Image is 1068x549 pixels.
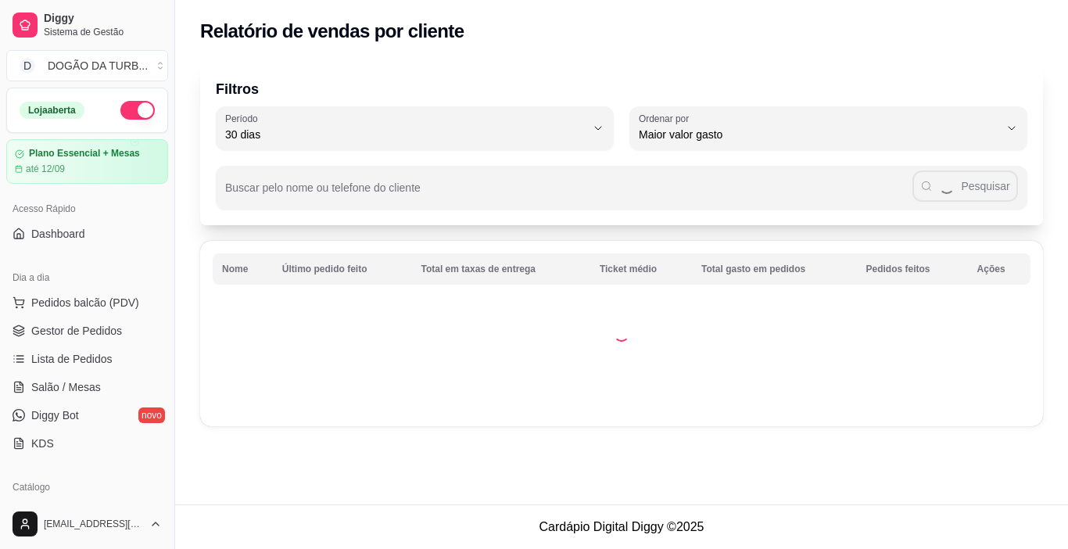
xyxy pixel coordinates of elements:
span: Sistema de Gestão [44,26,162,38]
footer: Cardápio Digital Diggy © 2025 [175,504,1068,549]
input: Buscar pelo nome ou telefone do cliente [225,186,912,202]
span: [EMAIL_ADDRESS][DOMAIN_NAME] [44,518,143,530]
div: Acesso Rápido [6,196,168,221]
span: Dashboard [31,226,85,242]
a: Lista de Pedidos [6,346,168,371]
button: [EMAIL_ADDRESS][DOMAIN_NAME] [6,505,168,543]
a: Diggy Botnovo [6,403,168,428]
h2: Relatório de vendas por cliente [200,19,464,44]
button: Pedidos balcão (PDV) [6,290,168,315]
p: Filtros [216,78,1027,100]
a: Salão / Mesas [6,375,168,400]
span: Diggy Bot [31,407,79,423]
div: Catálogo [6,475,168,500]
span: D [20,58,35,74]
label: Ordenar por [639,112,694,125]
div: Loading [614,326,629,342]
div: DOGÃO DA TURB ... [48,58,148,74]
span: Lista de Pedidos [31,351,113,367]
div: Loja aberta [20,102,84,119]
button: Ordenar porMaior valor gasto [629,106,1027,150]
div: Dia a dia [6,265,168,290]
a: Plano Essencial + Mesasaté 12/09 [6,139,168,184]
span: Gestor de Pedidos [31,323,122,339]
span: Maior valor gasto [639,127,999,142]
span: Diggy [44,12,162,26]
button: Select a team [6,50,168,81]
a: DiggySistema de Gestão [6,6,168,44]
span: KDS [31,436,54,451]
a: KDS [6,431,168,456]
span: Pedidos balcão (PDV) [31,295,139,310]
span: 30 dias [225,127,586,142]
article: até 12/09 [26,163,65,175]
article: Plano Essencial + Mesas [29,148,140,160]
button: Alterar Status [120,101,155,120]
button: Período30 dias [216,106,614,150]
a: Gestor de Pedidos [6,318,168,343]
a: Dashboard [6,221,168,246]
span: Salão / Mesas [31,379,101,395]
label: Período [225,112,263,125]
